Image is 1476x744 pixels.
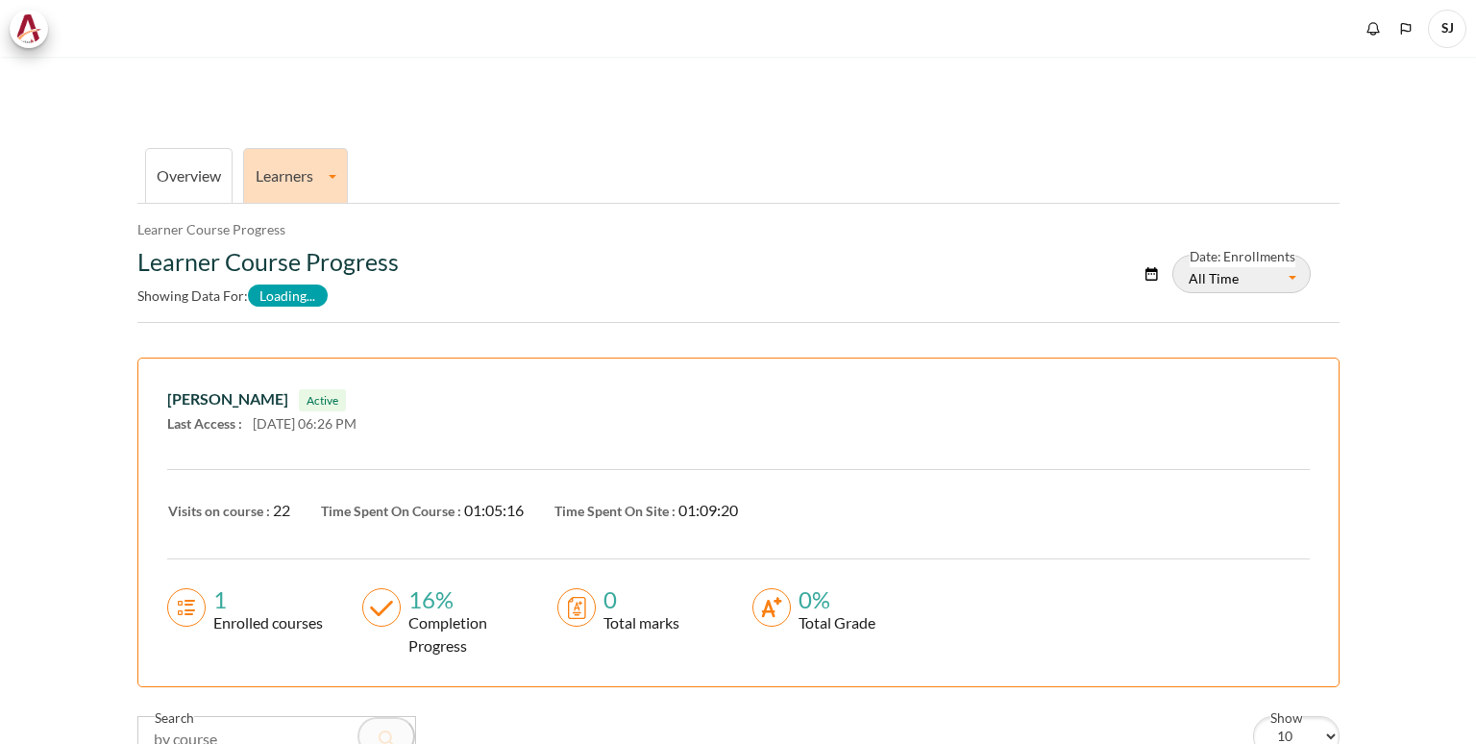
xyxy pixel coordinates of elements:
[1172,255,1311,293] button: All Time
[1190,247,1295,267] label: Date: Enrollments
[167,415,242,432] span: Last Access :
[273,501,290,519] span: 22
[1428,10,1466,48] span: SJ
[554,503,676,519] span: Time Spent On Site :
[10,10,58,48] a: Architeck Architeck
[168,503,270,519] span: Visits on course :
[1359,14,1388,43] div: Show notification window with no new notifications
[137,219,285,239] nav: Navigation bar
[1391,14,1420,43] button: Languages
[596,588,679,611] div: 0
[206,611,323,634] div: Enrolled courses
[1428,10,1466,48] a: User menu
[401,611,529,657] div: Completion Progress
[791,588,875,611] div: 0%
[244,166,347,185] a: Learners
[464,499,524,522] label: 01:05:16
[321,503,461,519] span: Time Spent On Course :
[155,708,194,729] label: Search
[678,499,738,522] label: 01:09:20
[401,588,529,611] div: 16%
[1270,708,1303,729] label: Show
[206,588,323,611] div: 1
[137,247,924,276] h2: Learner Course Progress
[791,611,875,634] div: Total Grade
[253,415,357,432] span: [DATE] 06:26 PM
[299,389,346,411] span: Active
[157,166,221,185] a: Overview
[15,14,42,43] img: Architeck
[137,219,285,239] li: Learner Course Progress
[248,285,329,306] span: Loading...
[596,611,679,634] div: Total marks
[137,285,329,306] label: Showing data for:
[167,389,288,408] span: [PERSON_NAME]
